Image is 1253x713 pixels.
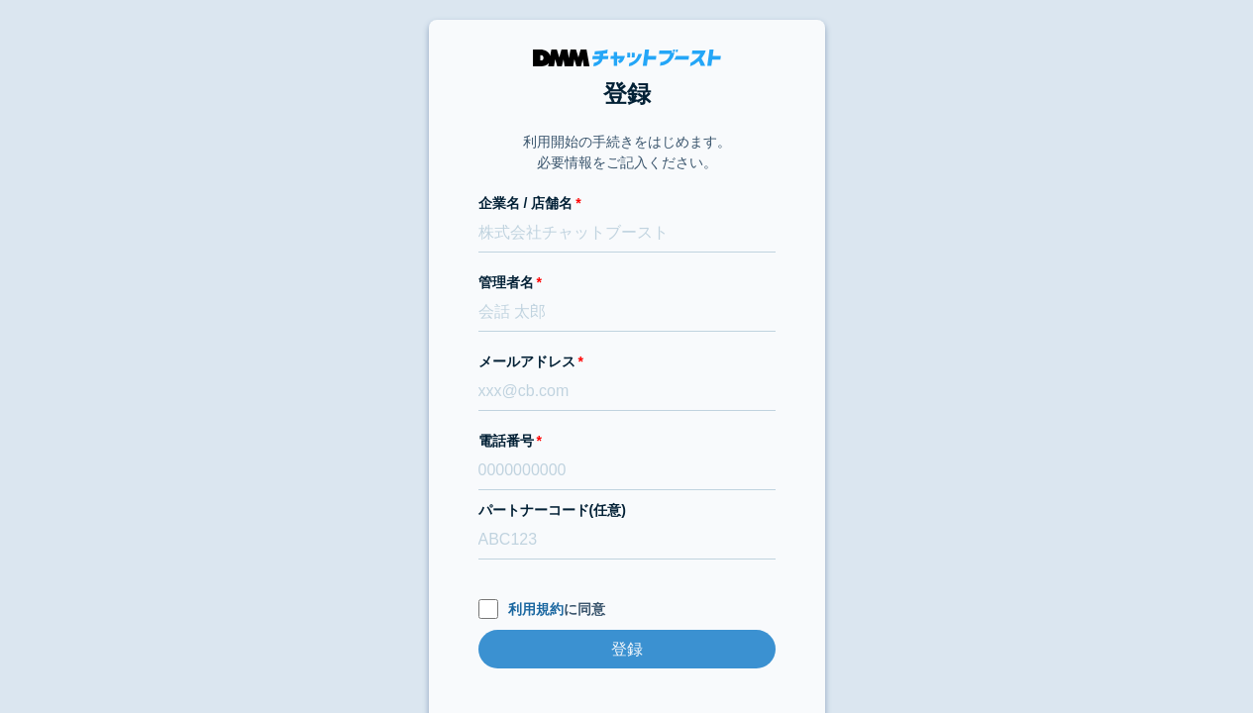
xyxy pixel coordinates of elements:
[478,352,776,372] label: メールアドレス
[478,214,776,253] input: 株式会社チャットブースト
[478,431,776,452] label: 電話番号
[478,599,498,619] input: 利用規約に同意
[478,630,776,668] input: 登録
[478,293,776,332] input: 会話 太郎
[478,521,776,560] input: ABC123
[478,272,776,293] label: 管理者名
[478,193,776,214] label: 企業名 / 店舗名
[508,601,564,617] a: 利用規約
[533,50,721,66] img: DMMチャットブースト
[478,452,776,490] input: 0000000000
[523,132,731,173] p: 利用開始の手続きをはじめます。 必要情報をご記入ください。
[478,76,776,112] h1: 登録
[478,372,776,411] input: xxx@cb.com
[478,500,776,521] label: パートナーコード(任意)
[478,599,776,620] label: に同意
